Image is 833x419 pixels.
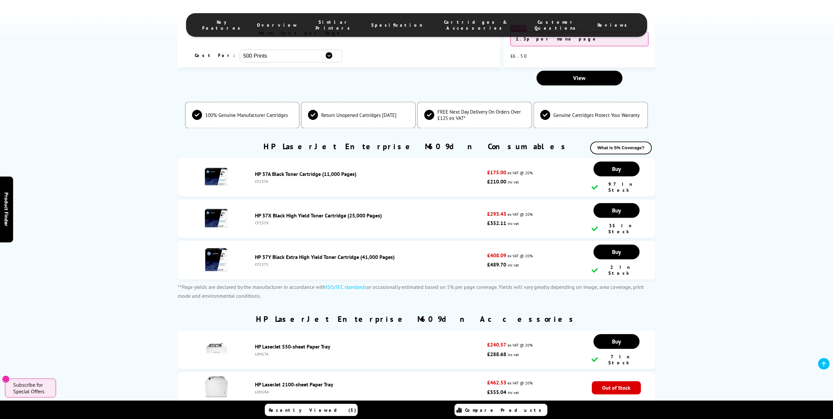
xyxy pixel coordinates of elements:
[592,264,641,276] div: 2 In Stock
[508,180,519,184] span: inc vat
[256,314,577,324] a: HP LaserJet Enterprise M609dn Accessories
[573,74,586,82] span: View
[487,261,506,268] strong: £489.70
[592,354,641,366] div: 7 In Stock
[487,252,506,259] strong: £408.09
[554,112,640,118] span: Genuine Cartridges Protect Your Warranty
[255,262,484,267] div: CF237Y
[2,376,10,383] button: Close
[487,351,506,357] strong: £288.68
[195,52,235,58] span: Cost For:
[255,220,484,225] div: CF237X
[590,141,652,154] button: What is 5% Coverage?
[264,141,569,152] a: HP LaserJet Enterprise M609dn Consumables
[455,404,547,416] a: Compare Products
[612,248,621,256] span: Buy
[508,352,519,357] span: inc vat
[598,22,631,28] span: Reviews
[205,112,288,118] span: 100% Genuine Manufacturer Cartridges
[203,19,244,31] span: Key Features
[529,19,584,31] span: Customer Questions
[612,165,621,173] span: Buy
[487,379,506,386] strong: £462.53
[537,70,623,85] a: View
[255,381,334,388] a: HP LaserJet 2100-sheet Paper Tray
[508,253,533,258] span: ex VAT @ 20%
[436,19,516,31] span: Cartridges & Accessories
[205,338,228,361] img: HP LaserJet 550-sheet Paper Tray
[465,407,545,413] span: Compare Products
[265,404,358,416] a: Recently Viewed (5)
[205,207,228,230] img: HP 37X Black High Yield Toner Cartridge (25,000 Pages)
[508,263,519,267] span: inc vat
[592,223,641,235] div: 35 In Stock
[437,109,525,121] span: FREE Next Day Delivery On Orders Over £125 ex VAT*
[371,22,423,28] span: Specification
[508,221,519,226] span: inc vat
[255,212,382,219] a: HP 37X Black High Yield Toner Cartridge (25,000 Pages)
[326,284,367,290] a: ISO/IEC standards
[255,254,395,260] a: HP 37Y Black Extra High Yield Toner Cartridge (41,000 Pages)
[321,112,397,118] span: Return Unopened Cartridges [DATE]
[592,381,641,394] span: Out of Stock
[511,53,527,59] span: £6.50
[487,169,506,176] strong: £175.00
[205,376,228,399] img: HP LaserJet 2100-sheet Paper Tray
[178,283,655,300] p: **Page yields are declared by the manufacturer in accordance with or occasionally estimated based...
[3,193,10,227] span: Product Finder
[508,380,533,385] span: ex VAT @ 20%
[487,210,506,217] strong: £293.43
[612,338,621,345] span: Buy
[269,407,357,413] span: Recently Viewed (5)
[612,207,621,214] span: Buy
[487,178,506,185] strong: £210.00
[508,343,533,348] span: ex VAT @ 20%
[487,341,506,348] strong: £240.57
[257,22,298,28] span: Overview
[255,343,331,350] a: HP LaserJet 550-sheet Paper Tray
[508,390,519,395] span: inc vat
[508,212,533,217] span: ex VAT @ 20%
[255,351,484,356] div: L0H17A
[592,181,641,193] div: 97 In Stock
[487,220,506,226] strong: £352.11
[487,389,506,395] strong: £555.04
[311,19,358,31] span: Similar Printers
[13,381,49,395] span: Subscribe for Special Offers
[205,248,228,271] img: HP 37Y Black Extra High Yield Toner Cartridge (41,000 Pages)
[205,165,228,188] img: HP 37A Black Toner Cartridge (11,000 Pages)
[255,389,484,394] div: L0H18A
[255,171,357,177] a: HP 37A Black Toner Cartridge (11,000 Pages)
[255,179,484,184] div: CF237A
[508,170,533,175] span: ex VAT @ 20%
